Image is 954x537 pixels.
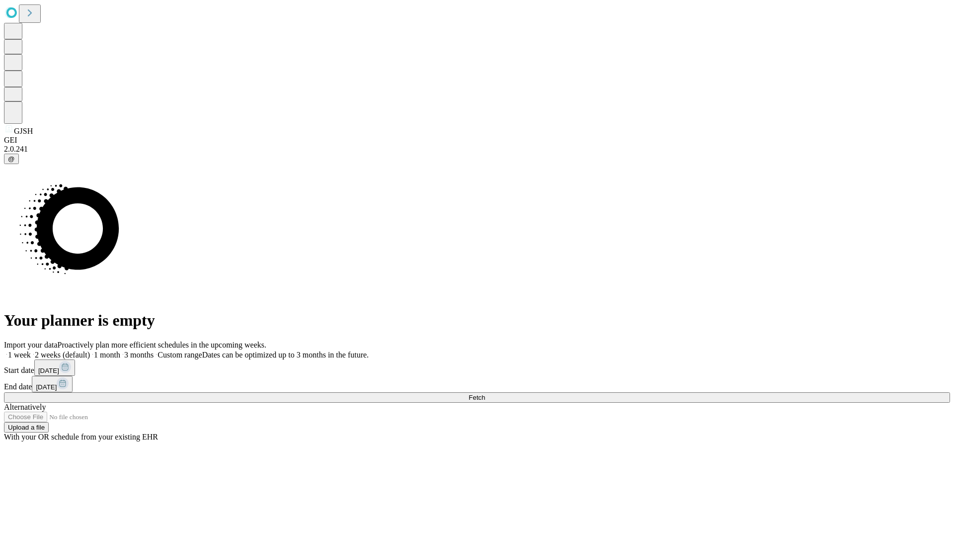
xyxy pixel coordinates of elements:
span: 1 week [8,351,31,359]
button: @ [4,154,19,164]
button: [DATE] [32,376,73,392]
span: Dates can be optimized up to 3 months in the future. [202,351,369,359]
h1: Your planner is empty [4,311,950,330]
div: End date [4,376,950,392]
span: GJSH [14,127,33,135]
button: Upload a file [4,422,49,433]
span: 2 weeks (default) [35,351,90,359]
span: 3 months [124,351,154,359]
span: Proactively plan more efficient schedules in the upcoming weeks. [58,341,266,349]
button: [DATE] [34,359,75,376]
div: Start date [4,359,950,376]
span: [DATE] [36,383,57,391]
span: With your OR schedule from your existing EHR [4,433,158,441]
span: 1 month [94,351,120,359]
span: Alternatively [4,403,46,411]
span: Fetch [469,394,485,401]
span: @ [8,155,15,163]
button: Fetch [4,392,950,403]
div: GEI [4,136,950,145]
span: Import your data [4,341,58,349]
span: Custom range [158,351,202,359]
span: [DATE] [38,367,59,374]
div: 2.0.241 [4,145,950,154]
